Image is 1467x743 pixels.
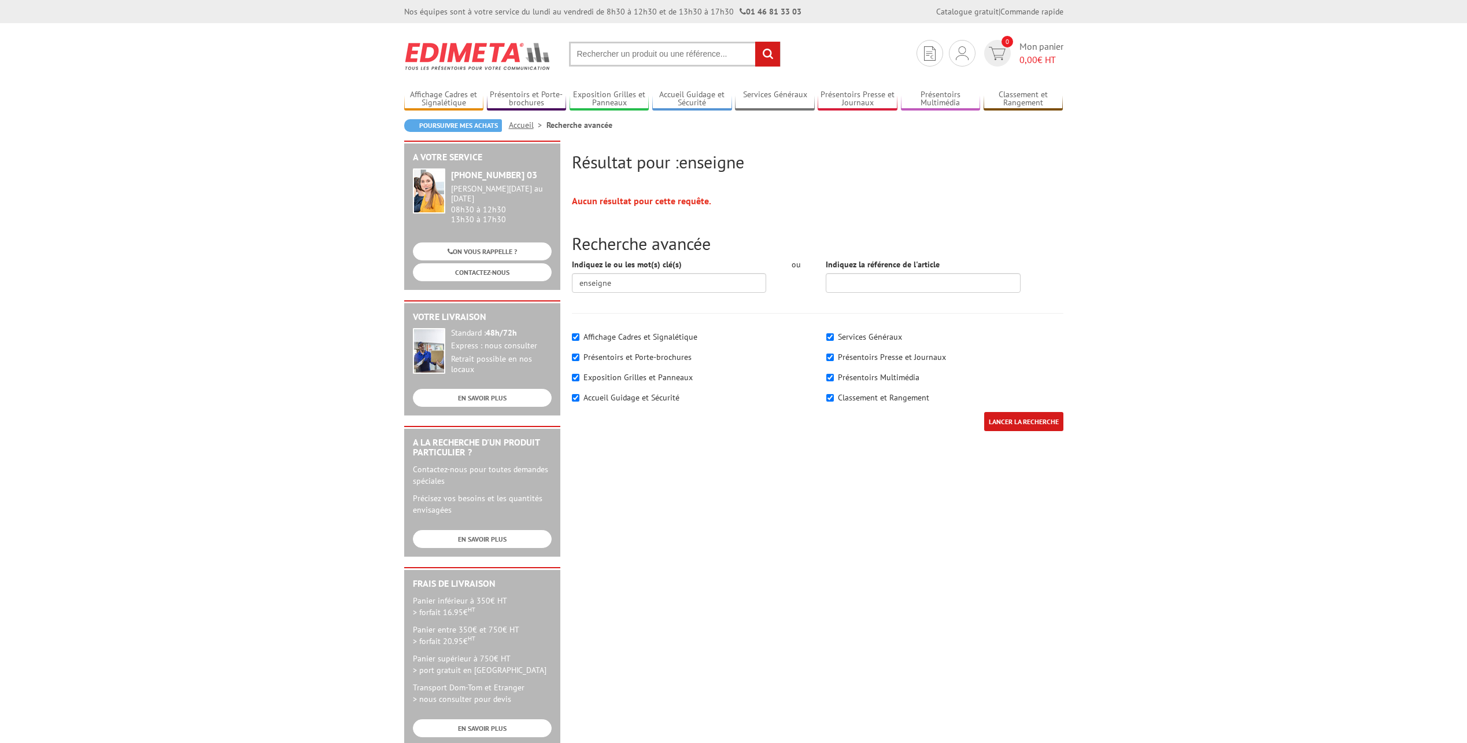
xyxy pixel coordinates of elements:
label: Affichage Cadres et Signalétique [583,332,697,342]
li: Recherche avancée [546,119,612,131]
label: Présentoirs Presse et Journaux [838,352,946,362]
a: Présentoirs Multimédia [901,90,981,109]
div: 08h30 à 12h30 13h30 à 17h30 [451,184,552,224]
label: Services Généraux [838,332,902,342]
a: Accueil [509,120,546,130]
input: Exposition Grilles et Panneaux [572,374,579,381]
h2: Frais de Livraison [413,579,552,589]
img: widget-livraison.jpg [413,328,445,374]
sup: HT [468,605,475,613]
label: Exposition Grilles et Panneaux [583,372,693,382]
h2: Votre livraison [413,312,552,322]
a: Services Généraux [735,90,815,109]
p: Panier inférieur à 350€ HT [413,595,552,618]
a: Présentoirs et Porte-brochures [487,90,567,109]
div: Standard : [451,328,552,339]
label: Accueil Guidage et Sécurité [583,392,679,403]
a: Commande rapide [1000,6,1063,17]
p: Transport Dom-Tom et Etranger [413,682,552,705]
span: > forfait 16.95€ [413,607,475,617]
p: Panier entre 350€ et 750€ HT [413,624,552,647]
input: Rechercher un produit ou une référence... [569,42,781,67]
label: Présentoirs Multimédia [838,372,919,382]
span: € HT [1019,53,1063,67]
sup: HT [468,634,475,642]
a: Catalogue gratuit [936,6,999,17]
a: CONTACTEZ-NOUS [413,263,552,281]
div: Nos équipes sont à votre service du lundi au vendredi de 8h30 à 12h30 et de 13h30 à 17h30 [404,6,801,17]
a: ON VOUS RAPPELLE ? [413,242,552,260]
a: Accueil Guidage et Sécurité [652,90,732,109]
a: EN SAVOIR PLUS [413,389,552,407]
input: LANCER LA RECHERCHE [984,412,1063,431]
p: Contactez-nous pour toutes demandes spéciales [413,464,552,487]
div: Express : nous consulter [451,341,552,351]
span: 0 [1002,36,1013,47]
input: Services Généraux [826,333,834,341]
strong: 48h/72h [486,328,517,338]
input: Présentoirs Presse et Journaux [826,354,834,361]
span: 0,00 [1019,54,1037,65]
div: ou [784,259,808,270]
img: Edimeta [404,35,552,78]
strong: [PHONE_NUMBER] 03 [451,169,537,181]
label: Présentoirs et Porte-brochures [583,352,692,362]
label: Indiquez le ou les mot(s) clé(s) [572,259,682,270]
img: devis rapide [924,46,936,61]
p: Panier supérieur à 750€ HT [413,653,552,676]
div: [PERSON_NAME][DATE] au [DATE] [451,184,552,204]
a: EN SAVOIR PLUS [413,719,552,737]
input: rechercher [755,42,780,67]
span: > nous consulter pour devis [413,694,511,704]
a: Classement et Rangement [984,90,1063,109]
label: Indiquez la référence de l'article [826,259,940,270]
h2: Résultat pour : [572,152,1063,171]
a: devis rapide 0 Mon panier 0,00€ HT [981,40,1063,67]
input: Affichage Cadres et Signalétique [572,333,579,341]
img: devis rapide [989,47,1006,60]
img: devis rapide [956,46,969,60]
input: Classement et Rangement [826,394,834,402]
label: Classement et Rangement [838,392,929,403]
h2: A la recherche d'un produit particulier ? [413,437,552,458]
a: Présentoirs Presse et Journaux [818,90,897,109]
input: Accueil Guidage et Sécurité [572,394,579,402]
span: > port gratuit en [GEOGRAPHIC_DATA] [413,665,546,675]
h2: A votre service [413,152,552,163]
div: Retrait possible en nos locaux [451,354,552,375]
span: enseigne [679,150,744,173]
span: Mon panier [1019,40,1063,67]
a: Exposition Grilles et Panneaux [570,90,649,109]
div: | [936,6,1063,17]
input: Présentoirs Multimédia [826,374,834,381]
strong: Aucun résultat pour cette requête. [572,195,711,207]
strong: 01 46 81 33 03 [740,6,801,17]
img: widget-service.jpg [413,168,445,214]
a: Poursuivre mes achats [404,119,502,132]
h2: Recherche avancée [572,234,1063,253]
a: Affichage Cadres et Signalétique [404,90,484,109]
p: Précisez vos besoins et les quantités envisagées [413,492,552,516]
a: EN SAVOIR PLUS [413,530,552,548]
input: Présentoirs et Porte-brochures [572,354,579,361]
span: > forfait 20.95€ [413,636,475,646]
